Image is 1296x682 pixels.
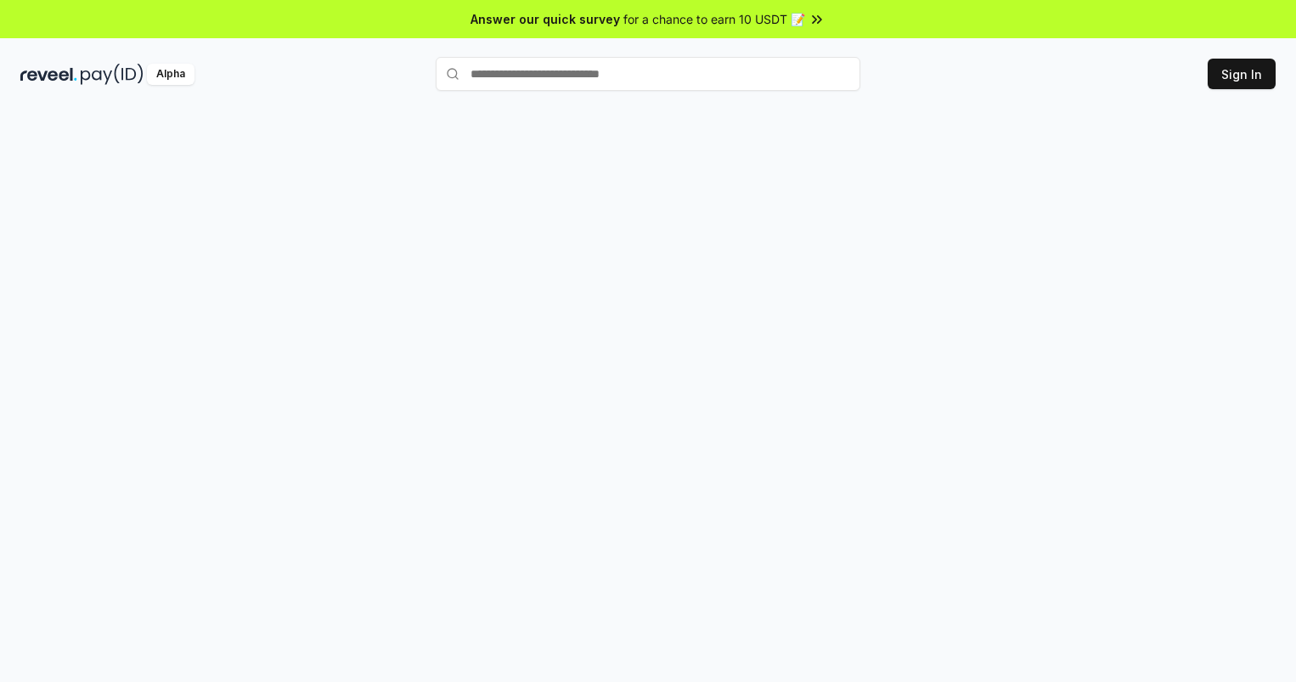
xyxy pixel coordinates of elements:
div: Alpha [147,64,194,85]
img: pay_id [81,64,144,85]
span: Answer our quick survey [471,10,620,28]
img: reveel_dark [20,64,77,85]
button: Sign In [1208,59,1276,89]
span: for a chance to earn 10 USDT 📝 [623,10,805,28]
